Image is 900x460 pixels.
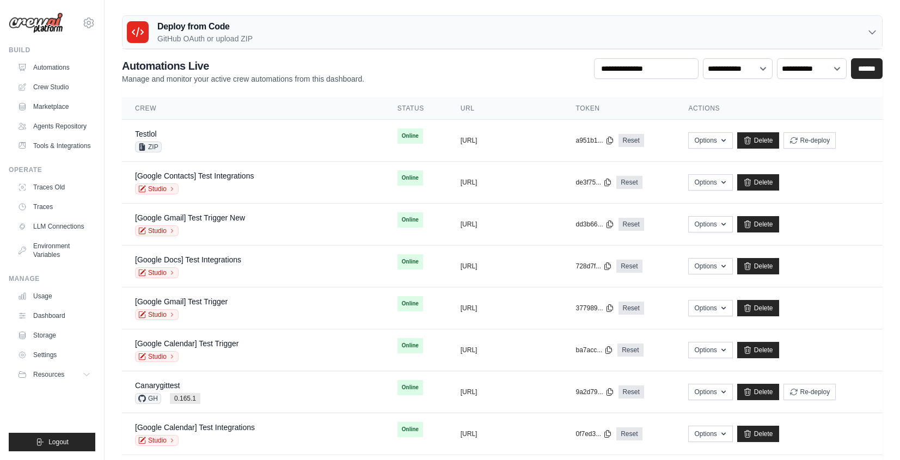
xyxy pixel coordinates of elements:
[688,300,732,316] button: Options
[13,307,95,324] a: Dashboard
[617,344,643,357] a: Reset
[688,426,732,442] button: Options
[397,296,423,311] span: Online
[13,98,95,115] a: Marketplace
[135,435,179,446] a: Studio
[397,170,423,186] span: Online
[737,426,779,442] a: Delete
[448,97,563,120] th: URL
[9,165,95,174] div: Operate
[122,58,364,73] h2: Automations Live
[9,46,95,54] div: Build
[135,183,179,194] a: Studio
[688,132,732,149] button: Options
[33,370,64,379] span: Resources
[619,134,644,147] a: Reset
[135,381,180,390] a: Canarygittest
[575,430,612,438] button: 0f7ed3...
[135,423,255,432] a: [Google Calendar] Test Integrations
[616,260,642,273] a: Reset
[562,97,675,120] th: Token
[619,302,644,315] a: Reset
[737,300,779,316] a: Delete
[575,178,612,187] button: de3f75...
[737,384,779,400] a: Delete
[616,176,642,189] a: Reset
[575,346,613,354] button: ba7acc...
[783,132,836,149] button: Re-deploy
[122,73,364,84] p: Manage and monitor your active crew automations from this dashboard.
[13,287,95,305] a: Usage
[13,346,95,364] a: Settings
[397,212,423,228] span: Online
[575,304,614,312] button: 377989...
[170,393,200,404] span: 0.165.1
[135,225,179,236] a: Studio
[384,97,448,120] th: Status
[9,13,63,34] img: Logo
[13,366,95,383] button: Resources
[397,254,423,269] span: Online
[9,274,95,283] div: Manage
[157,33,253,44] p: GitHub OAuth or upload ZIP
[9,433,95,451] button: Logout
[688,216,732,232] button: Options
[157,20,253,33] h3: Deploy from Code
[135,351,179,362] a: Studio
[135,130,157,138] a: Testlol
[688,174,732,191] button: Options
[616,427,642,440] a: Reset
[737,258,779,274] a: Delete
[688,384,732,400] button: Options
[135,309,179,320] a: Studio
[13,118,95,135] a: Agents Repository
[575,220,614,229] button: dd3b66...
[397,338,423,353] span: Online
[135,213,245,222] a: [Google Gmail] Test Trigger New
[397,422,423,437] span: Online
[688,342,732,358] button: Options
[13,237,95,263] a: Environment Variables
[48,438,69,446] span: Logout
[135,339,238,348] a: [Google Calendar] Test Trigger
[737,174,779,191] a: Delete
[122,97,384,120] th: Crew
[737,342,779,358] a: Delete
[13,59,95,76] a: Automations
[13,137,95,155] a: Tools & Integrations
[135,142,162,152] span: ZIP
[135,171,254,180] a: [Google Contacts] Test Integrations
[783,384,836,400] button: Re-deploy
[737,216,779,232] a: Delete
[575,388,614,396] button: 9a2d79...
[619,385,644,398] a: Reset
[135,255,241,264] a: [Google Docs] Test Integrations
[13,78,95,96] a: Crew Studio
[135,297,228,306] a: [Google Gmail] Test Trigger
[13,327,95,344] a: Storage
[135,393,161,404] span: GH
[675,97,883,120] th: Actions
[575,262,612,271] button: 728d7f...
[619,218,644,231] a: Reset
[737,132,779,149] a: Delete
[13,179,95,196] a: Traces Old
[135,267,179,278] a: Studio
[688,258,732,274] button: Options
[575,136,614,145] button: a951b1...
[13,198,95,216] a: Traces
[397,380,423,395] span: Online
[13,218,95,235] a: LLM Connections
[397,128,423,144] span: Online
